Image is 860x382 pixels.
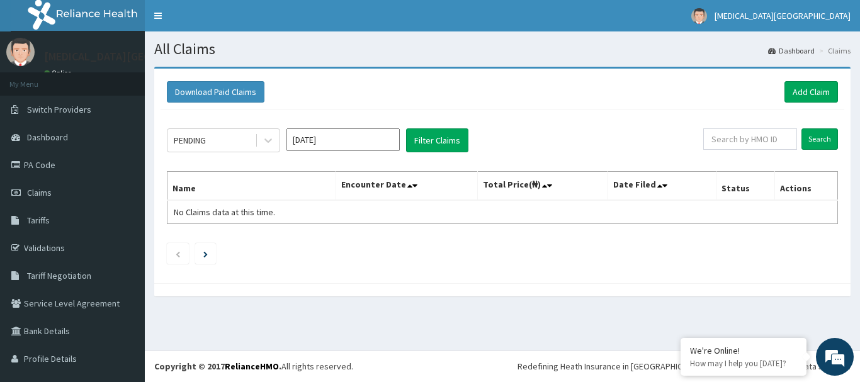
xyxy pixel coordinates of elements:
[225,361,279,372] a: RelianceHMO
[27,132,68,143] span: Dashboard
[167,81,264,103] button: Download Paid Claims
[203,248,208,259] a: Next page
[816,45,851,56] li: Claims
[691,8,707,24] img: User Image
[27,270,91,281] span: Tariff Negotiation
[406,128,468,152] button: Filter Claims
[690,345,797,356] div: We're Online!
[716,172,775,201] th: Status
[167,172,336,201] th: Name
[145,350,860,382] footer: All rights reserved.
[336,172,477,201] th: Encounter Date
[784,81,838,103] a: Add Claim
[286,128,400,151] input: Select Month and Year
[703,128,797,150] input: Search by HMO ID
[801,128,838,150] input: Search
[608,172,716,201] th: Date Filed
[768,45,815,56] a: Dashboard
[44,51,230,62] p: [MEDICAL_DATA][GEOGRAPHIC_DATA]
[477,172,608,201] th: Total Price(₦)
[27,187,52,198] span: Claims
[175,248,181,259] a: Previous page
[27,104,91,115] span: Switch Providers
[27,215,50,226] span: Tariffs
[44,69,74,77] a: Online
[518,360,851,373] div: Redefining Heath Insurance in [GEOGRAPHIC_DATA] using Telemedicine and Data Science!
[774,172,837,201] th: Actions
[174,206,275,218] span: No Claims data at this time.
[154,41,851,57] h1: All Claims
[6,38,35,66] img: User Image
[690,358,797,369] p: How may I help you today?
[715,10,851,21] span: [MEDICAL_DATA][GEOGRAPHIC_DATA]
[154,361,281,372] strong: Copyright © 2017 .
[174,134,206,147] div: PENDING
